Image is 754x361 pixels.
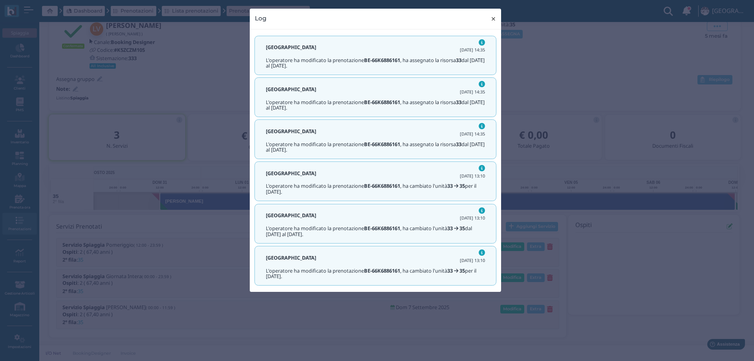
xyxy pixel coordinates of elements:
b: BE-66K6886161 [364,57,400,64]
b: BE-66K6886161 [364,141,400,148]
b: [GEOGRAPHIC_DATA] [266,44,316,51]
b: 33 [447,267,453,274]
b: 33 [456,57,461,64]
h6: [DATE] 14:35 [460,48,485,52]
b: [GEOGRAPHIC_DATA] [266,86,316,93]
b: [GEOGRAPHIC_DATA] [266,128,316,135]
b: 33 [456,141,461,148]
b: BE-66K6886161 [364,182,400,189]
h6: [DATE] 13:10 [460,216,485,220]
b: [GEOGRAPHIC_DATA] [266,254,316,261]
h6: [DATE] 13:10 [460,174,485,178]
b: BE-66K6886161 [364,267,400,274]
h6: [DATE] 14:35 [460,90,485,94]
h6: [DATE] 14:35 [460,132,485,136]
b: BE-66K6886161 [364,225,400,232]
b: 33 [447,182,453,189]
h5: L'operatore ha modificato la prenotazione , ha cambiato l'unità per il [DATE]. [266,183,485,194]
b: 33 [456,99,461,106]
h5: L'operatore ha modificato la prenotazione , ha cambiato l'unità dal [DATE] al [DATE]. [266,225,485,237]
b: BE-66K6886161 [364,99,400,106]
b: 33 [447,225,453,232]
h5: L'operatore ha modificato la prenotazione , ha assegnato la risorsa dal [DATE] al [DATE]. [266,99,485,110]
h6: [DATE] 13:10 [460,258,485,263]
h5: L'operatore ha modificato la prenotazione , ha assegnato la risorsa dal [DATE] al [DATE]. [266,141,485,152]
h4: Log [255,14,267,23]
h5: L'operatore ha modificato la prenotazione , ha cambiato l'unità per il [DATE]. [266,268,485,279]
b: 35 [459,182,465,189]
b: [GEOGRAPHIC_DATA] [266,212,316,219]
h5: L'operatore ha modificato la prenotazione , ha assegnato la risorsa dal [DATE] al [DATE]. [266,57,485,68]
b: 35 [459,225,465,232]
span: × [490,14,496,24]
b: 35 [459,267,465,274]
b: [GEOGRAPHIC_DATA] [266,170,316,177]
span: Assistenza [23,6,52,12]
